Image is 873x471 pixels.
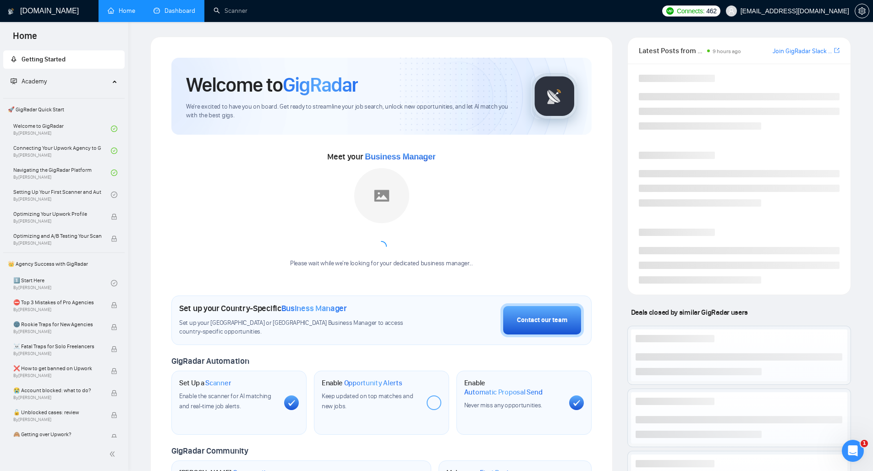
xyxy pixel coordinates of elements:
span: Deals closed by similar GigRadar users [627,304,752,320]
span: 1 [861,440,868,447]
span: 😭 Account blocked: what to do? [13,386,101,395]
span: Home [5,29,44,49]
span: Meet your [327,152,435,162]
a: Navigating the GigRadar PlatformBy[PERSON_NAME] [13,163,111,183]
span: 🌚 Rookie Traps for New Agencies [13,320,101,329]
span: user [728,8,735,14]
span: 👑 Agency Success with GigRadar [4,255,124,273]
span: Business Manager [281,303,347,313]
a: Join GigRadar Slack Community [773,46,832,56]
a: Setting Up Your First Scanner and Auto-BidderBy[PERSON_NAME] [13,185,111,205]
span: Latest Posts from the GigRadar Community [639,45,704,56]
a: homeHome [108,7,135,15]
span: check-circle [111,192,117,198]
h1: Enable [464,378,562,396]
button: Contact our team [500,303,584,337]
span: check-circle [111,148,117,154]
span: Connects: [677,6,704,16]
span: GigRadar Automation [171,356,249,366]
a: Welcome to GigRadarBy[PERSON_NAME] [13,119,111,139]
div: Contact our team [517,315,567,325]
img: logo [8,4,14,19]
span: Opportunity Alerts [344,378,402,388]
span: check-circle [111,126,117,132]
span: GigRadar [283,72,358,97]
span: Automatic Proposal Send [464,388,543,397]
span: By [PERSON_NAME] [13,373,101,378]
span: lock [111,390,117,396]
span: Optimizing Your Upwork Profile [13,209,101,219]
span: Never miss any opportunities. [464,401,542,409]
span: lock [111,412,117,418]
span: By [PERSON_NAME] [13,395,101,400]
span: 9 hours ago [713,48,741,55]
span: Set up your [GEOGRAPHIC_DATA] or [GEOGRAPHIC_DATA] Business Manager to access country-specific op... [179,319,422,336]
span: ❌ How to get banned on Upwork [13,364,101,373]
span: Academy [11,77,47,85]
h1: Enable [322,378,402,388]
span: lock [111,368,117,374]
span: lock [111,235,117,242]
span: lock [111,214,117,220]
span: export [834,47,840,54]
span: lock [111,346,117,352]
span: lock [111,434,117,440]
a: searchScanner [214,7,247,15]
div: Please wait while we're looking for your dedicated business manager... [285,259,478,268]
li: Getting Started [3,50,125,69]
span: rocket [11,56,17,62]
span: ⛔ Top 3 Mistakes of Pro Agencies [13,298,101,307]
button: setting [855,4,869,18]
img: gigradar-logo.png [532,73,577,119]
a: Connecting Your Upwork Agency to GigRadarBy[PERSON_NAME] [13,141,111,161]
span: Academy [22,77,47,85]
span: By [PERSON_NAME] [13,329,101,334]
span: loading [374,240,388,253]
span: check-circle [111,280,117,286]
img: upwork-logo.png [666,7,674,15]
span: By [PERSON_NAME] [13,351,101,356]
span: check-circle [111,170,117,176]
span: ☠️ Fatal Traps for Solo Freelancers [13,342,101,351]
span: Optimizing and A/B Testing Your Scanner for Better Results [13,231,101,241]
span: 462 [706,6,716,16]
span: Business Manager [365,152,435,161]
h1: Set Up a [179,378,231,388]
span: By [PERSON_NAME] [13,417,101,422]
span: 🚀 GigRadar Quick Start [4,100,124,119]
span: Enable the scanner for AI matching and real-time job alerts. [179,392,271,410]
span: By [PERSON_NAME] [13,219,101,224]
h1: Set up your Country-Specific [179,303,347,313]
span: By [PERSON_NAME] [13,241,101,246]
a: dashboardDashboard [154,7,195,15]
span: double-left [109,449,118,459]
a: export [834,46,840,55]
span: Getting Started [22,55,66,63]
span: GigRadar Community [171,446,248,456]
span: 🔓 Unblocked cases: review [13,408,101,417]
iframe: Intercom live chat [842,440,864,462]
img: placeholder.png [354,168,409,223]
span: lock [111,324,117,330]
span: We're excited to have you on board. Get ready to streamline your job search, unlock new opportuni... [186,103,516,120]
span: 🙈 Getting over Upwork? [13,430,101,439]
span: fund-projection-screen [11,78,17,84]
a: setting [855,7,869,15]
span: By [PERSON_NAME] [13,307,101,312]
span: Keep updated on top matches and new jobs. [322,392,413,410]
span: lock [111,302,117,308]
h1: Welcome to [186,72,358,97]
span: Scanner [205,378,231,388]
a: 1️⃣ Start HereBy[PERSON_NAME] [13,273,111,293]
